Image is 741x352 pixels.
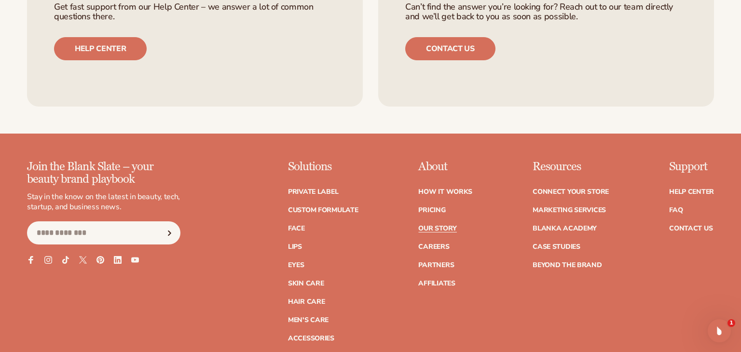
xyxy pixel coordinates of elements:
[288,189,338,195] a: Private label
[669,161,714,173] p: Support
[418,161,472,173] p: About
[669,207,683,214] a: FAQ
[727,319,735,327] span: 1
[405,2,687,22] p: Can’t find the answer you’re looking for? Reach out to our team directly and we’ll get back to yo...
[54,2,336,22] p: Get fast support from our Help Center – we answer a lot of common questions there.
[418,262,454,269] a: Partners
[418,189,472,195] a: How It Works
[288,207,358,214] a: Custom formulate
[405,37,495,60] a: Contact us
[288,335,334,342] a: Accessories
[288,280,324,287] a: Skin Care
[54,37,147,60] a: Help center
[27,192,180,212] p: Stay in the know on the latest in beauty, tech, startup, and business news.
[533,161,609,173] p: Resources
[159,221,180,244] button: Subscribe
[418,244,449,250] a: Careers
[708,319,731,342] iframe: Intercom live chat
[533,189,609,195] a: Connect your store
[288,225,305,232] a: Face
[27,161,180,186] p: Join the Blank Slate – your beauty brand playbook
[669,225,713,232] a: Contact Us
[288,161,358,173] p: Solutions
[288,298,325,305] a: Hair Care
[418,225,456,232] a: Our Story
[669,189,714,195] a: Help Center
[288,244,302,250] a: Lips
[288,262,304,269] a: Eyes
[533,225,597,232] a: Blanka Academy
[533,244,580,250] a: Case Studies
[533,207,606,214] a: Marketing services
[418,207,445,214] a: Pricing
[418,280,455,287] a: Affiliates
[288,317,329,324] a: Men's Care
[533,262,602,269] a: Beyond the brand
